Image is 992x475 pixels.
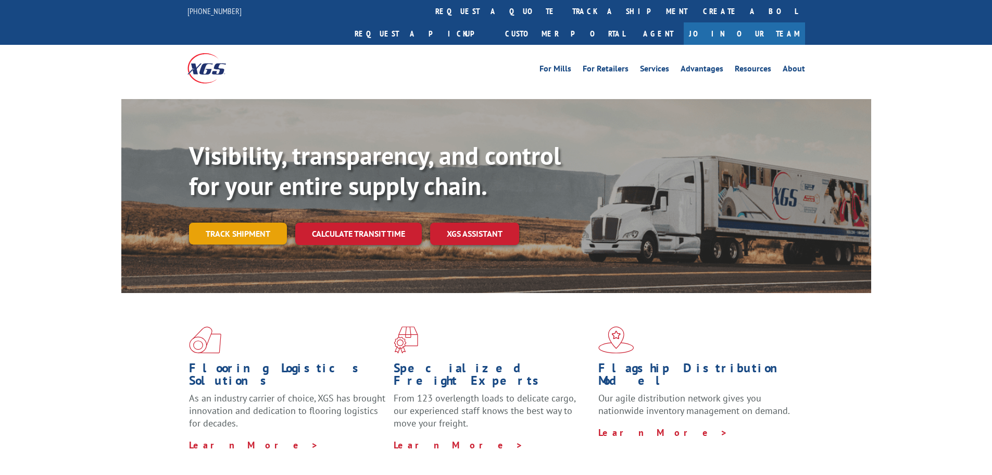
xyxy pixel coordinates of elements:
[598,362,795,392] h1: Flagship Distribution Model
[583,65,629,76] a: For Retailers
[189,139,561,202] b: Visibility, transparency, and control for your entire supply chain.
[430,223,519,245] a: XGS ASSISTANT
[598,392,790,417] span: Our agile distribution network gives you nationwide inventory management on demand.
[394,439,523,451] a: Learn More >
[189,362,386,392] h1: Flooring Logistics Solutions
[783,65,805,76] a: About
[633,22,684,45] a: Agent
[394,326,418,354] img: xgs-icon-focused-on-flooring-red
[189,392,385,429] span: As an industry carrier of choice, XGS has brought innovation and dedication to flooring logistics...
[640,65,669,76] a: Services
[598,427,728,439] a: Learn More >
[189,326,221,354] img: xgs-icon-total-supply-chain-intelligence-red
[684,22,805,45] a: Join Our Team
[189,439,319,451] a: Learn More >
[394,392,591,439] p: From 123 overlength loads to delicate cargo, our experienced staff knows the best way to move you...
[295,223,422,245] a: Calculate transit time
[189,223,287,245] a: Track shipment
[497,22,633,45] a: Customer Portal
[735,65,771,76] a: Resources
[681,65,723,76] a: Advantages
[394,362,591,392] h1: Specialized Freight Experts
[187,6,242,16] a: [PHONE_NUMBER]
[347,22,497,45] a: Request a pickup
[539,65,571,76] a: For Mills
[598,326,634,354] img: xgs-icon-flagship-distribution-model-red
